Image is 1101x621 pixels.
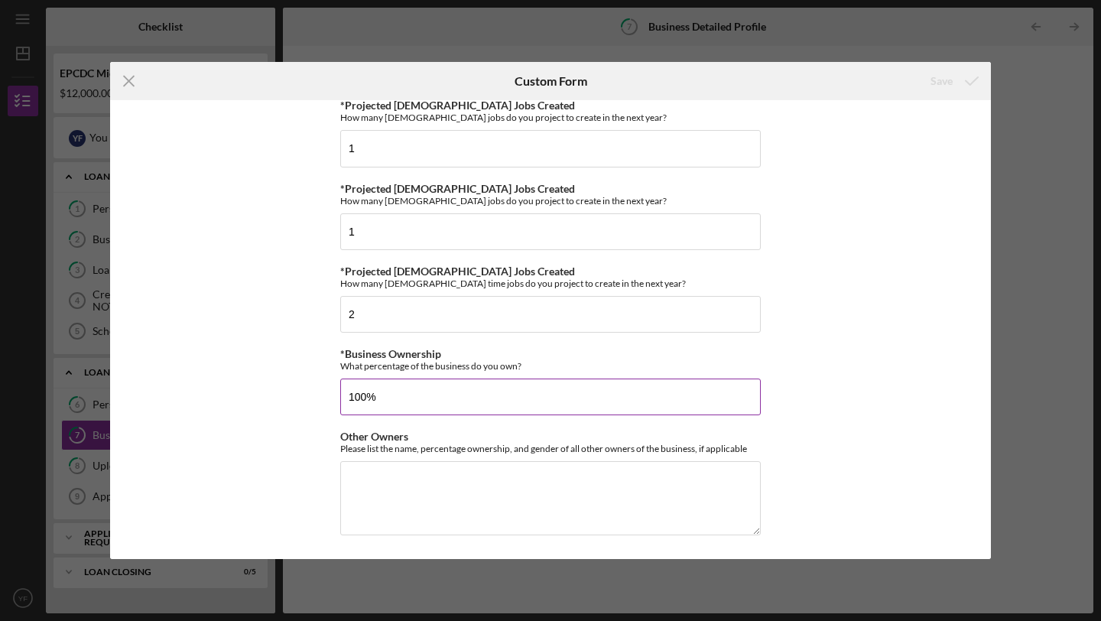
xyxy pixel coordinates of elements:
[340,99,575,112] label: *Projected [DEMOGRAPHIC_DATA] Jobs Created
[930,66,953,96] div: Save
[340,182,575,195] label: *Projected [DEMOGRAPHIC_DATA] Jobs Created
[515,74,587,88] h6: Custom Form
[340,443,761,454] div: Please list the name, percentage ownership, and gender of all other owners of the business, if ap...
[340,430,408,443] label: Other Owners
[340,360,761,372] div: What percentage of the business do you own?
[340,112,761,123] div: How many [DEMOGRAPHIC_DATA] jobs do you project to create in the next year?
[340,347,441,360] label: *Business Ownership
[340,195,761,206] div: How many [DEMOGRAPHIC_DATA] jobs do you project to create in the next year?
[340,265,575,278] label: *Projected [DEMOGRAPHIC_DATA] Jobs Created
[340,278,761,289] div: How many [DEMOGRAPHIC_DATA] time jobs do you project to create in the next year?
[915,66,991,96] button: Save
